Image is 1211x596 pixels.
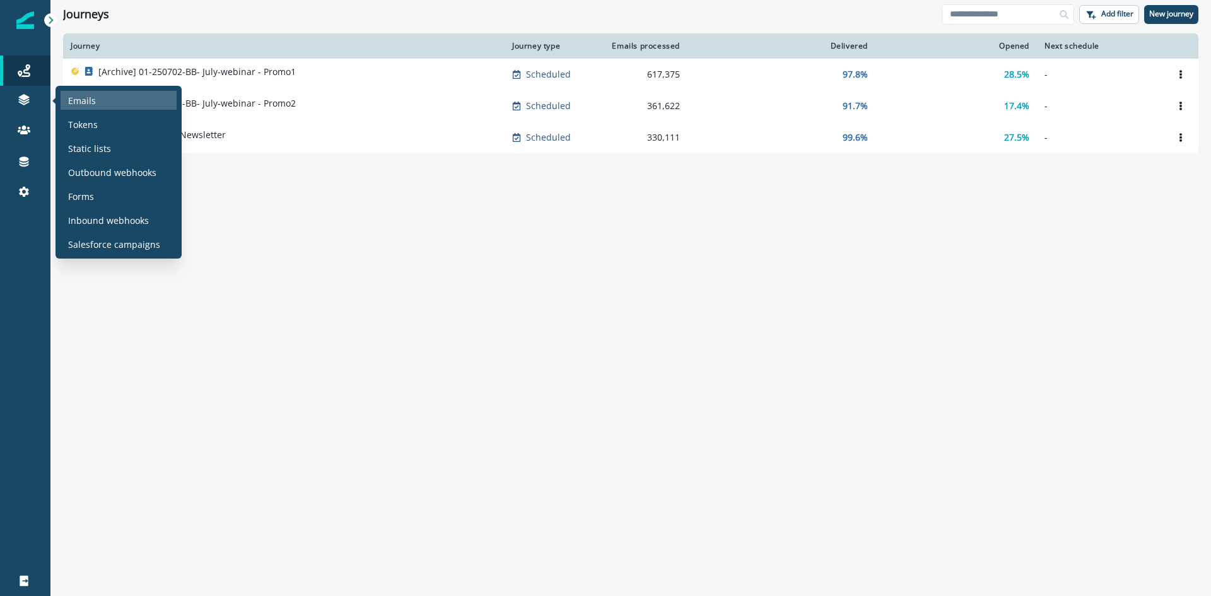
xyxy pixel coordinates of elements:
div: Delivered [695,41,868,51]
p: Scheduled [526,100,571,112]
p: - [1044,100,1155,112]
h1: Journeys [63,8,109,21]
p: Salesforce campaigns [68,238,160,251]
div: Next schedule [1044,41,1155,51]
p: 91.7% [843,100,868,112]
div: Emails processed [607,41,680,51]
a: Forms [61,187,177,206]
img: Inflection [16,11,34,29]
p: 27.5% [1004,131,1029,144]
p: [Archive] 01-250702-BB- July-webinar - Promo1 [98,66,296,78]
p: Emails [68,94,96,107]
div: Journey type [512,41,592,51]
div: 617,375 [607,68,680,81]
p: 28.5% [1004,68,1029,81]
p: - [1044,68,1155,81]
p: Tokens [68,118,98,131]
p: Forms [68,190,94,203]
a: Inbound webhooks [61,211,177,230]
p: Add filter [1101,9,1133,18]
a: Static lists [61,139,177,158]
a: Outbound webhooks [61,163,177,182]
a: Tokens [61,115,177,134]
a: 01-250721-BB- July NewsletterScheduled330,11199.6%27.5%-Options [63,122,1198,153]
p: 97.8% [843,68,868,81]
a: Salesforce campaigns [61,235,177,254]
p: 99.6% [843,131,868,144]
a: [Archive] 01-250702-BB- July-webinar - Promo1Scheduled617,37597.8%28.5%-Options [63,59,1198,90]
p: Inbound webhooks [68,214,149,227]
p: Outbound webhooks [68,166,156,179]
button: Add filter [1079,5,1139,24]
button: New journey [1144,5,1198,24]
p: Scheduled [526,131,571,144]
div: Journey [71,41,497,51]
div: Opened [883,41,1029,51]
button: Options [1171,96,1191,115]
a: [Archive] 01-250715-BB- July-webinar - Promo2Scheduled361,62291.7%17.4%-Options [63,90,1198,122]
p: 17.4% [1004,100,1029,112]
p: New journey [1149,9,1193,18]
p: [Archive] 01-250715-BB- July-webinar - Promo2 [98,97,296,110]
div: 330,111 [607,131,680,144]
p: Scheduled [526,68,571,81]
div: 361,622 [607,100,680,112]
a: Emails [61,91,177,110]
button: Options [1171,128,1191,147]
p: - [1044,131,1155,144]
button: Options [1171,65,1191,84]
p: Static lists [68,142,111,155]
